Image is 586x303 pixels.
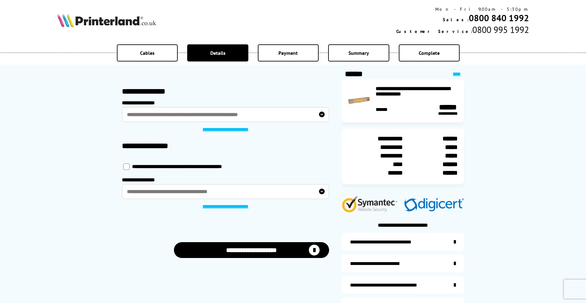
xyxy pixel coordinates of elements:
[342,276,464,294] a: additional-cables
[443,17,469,23] span: Sales:
[278,50,298,56] span: Payment
[469,12,529,24] a: 0800 840 1992
[396,29,472,34] span: Customer Service:
[140,50,155,56] span: Cables
[342,233,464,251] a: additional-ink
[419,50,440,56] span: Complete
[472,24,529,35] span: 0800 995 1992
[396,6,529,12] div: Mon - Fri 9:00am - 5:30pm
[210,50,226,56] span: Details
[342,255,464,272] a: items-arrive
[348,50,369,56] span: Summary
[57,13,156,27] img: Printerland Logo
